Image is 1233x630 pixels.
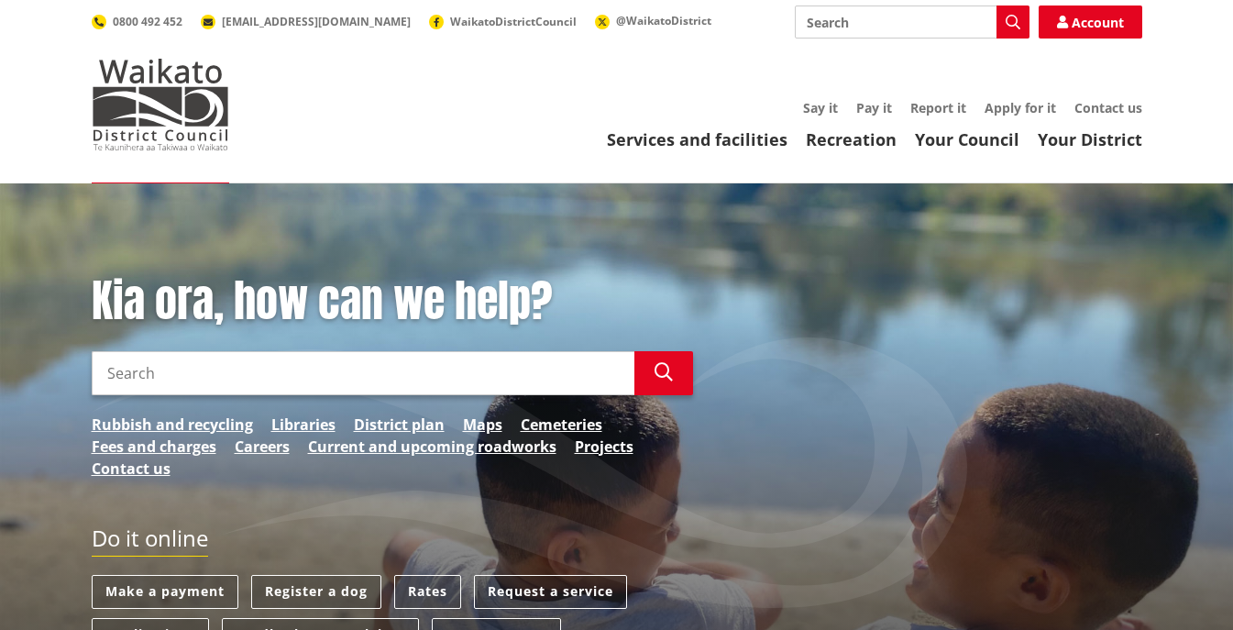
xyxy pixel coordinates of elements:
a: Cemeteries [521,414,602,436]
a: Report it [910,99,966,116]
img: Waikato District Council - Te Kaunihera aa Takiwaa o Waikato [92,59,229,150]
a: Maps [463,414,502,436]
h2: Do it online [92,525,208,558]
a: Apply for it [985,99,1056,116]
a: @WaikatoDistrict [595,13,711,28]
a: Projects [575,436,633,458]
input: Search input [795,6,1029,39]
span: 0800 492 452 [113,14,182,29]
span: [EMAIL_ADDRESS][DOMAIN_NAME] [222,14,411,29]
span: @WaikatoDistrict [616,13,711,28]
h1: Kia ora, how can we help? [92,275,693,328]
a: District plan [354,414,445,436]
a: Register a dog [251,575,381,609]
a: Services and facilities [607,128,787,150]
a: 0800 492 452 [92,14,182,29]
a: Fees and charges [92,436,216,458]
a: Rubbish and recycling [92,414,253,436]
a: Your Council [915,128,1019,150]
a: Recreation [806,128,897,150]
a: Careers [235,436,290,458]
a: Request a service [474,575,627,609]
a: Contact us [92,458,171,480]
a: Rates [394,575,461,609]
a: [EMAIL_ADDRESS][DOMAIN_NAME] [201,14,411,29]
a: WaikatoDistrictCouncil [429,14,577,29]
a: Say it [803,99,838,116]
a: Account [1039,6,1142,39]
a: Make a payment [92,575,238,609]
a: Contact us [1074,99,1142,116]
span: WaikatoDistrictCouncil [450,14,577,29]
a: Current and upcoming roadworks [308,436,556,458]
a: Libraries [271,414,336,436]
a: Your District [1038,128,1142,150]
a: Pay it [856,99,892,116]
input: Search input [92,351,634,395]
